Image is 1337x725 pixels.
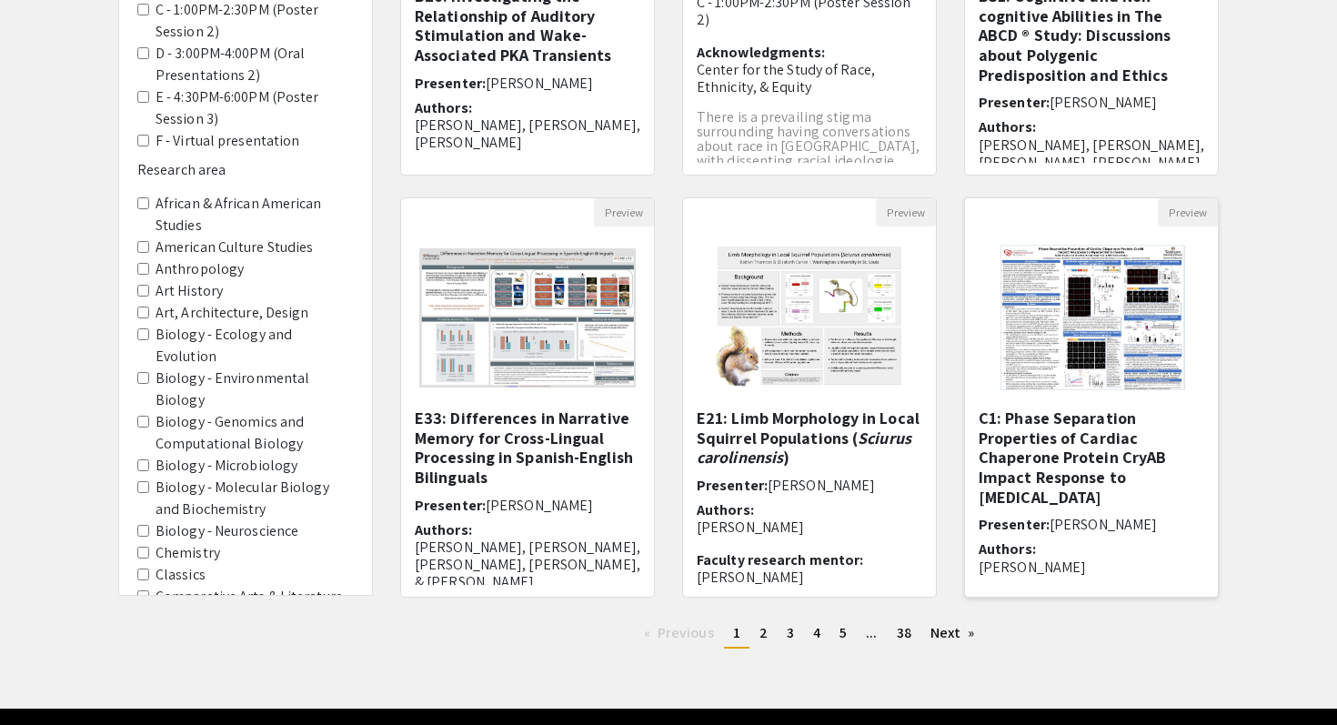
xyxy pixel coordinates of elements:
button: Preview [1158,198,1218,227]
h6: Presenter: [979,94,1204,111]
span: [PERSON_NAME] [1050,515,1157,534]
span: 38 [897,623,911,642]
h5: C1: Phase Separation Properties of Cardiac Chaperone Protein CryAB Impact Response to [MEDICAL_DATA] [979,408,1204,507]
label: D - 3:00PM-4:00PM (Oral Presentations 2) [156,43,354,86]
span: [PERSON_NAME] [486,496,593,515]
span: Authors: [697,500,754,519]
span: [PERSON_NAME] [768,476,875,495]
label: Biology - Molecular Biology and Biochemistry [156,477,354,520]
h6: Presenter: [697,477,922,494]
h6: Presenter: [415,75,640,92]
span: [PERSON_NAME] [1050,93,1157,112]
p: Center for the Study of Race, Ethnicity, & Equity [697,61,922,96]
label: Biology - Genomics and Computational Biology [156,411,354,455]
p: [PERSON_NAME], [PERSON_NAME], [PERSON_NAME] [415,116,640,151]
span: ... [866,623,877,642]
a: Next page [921,619,984,647]
span: Authors: [415,98,472,117]
span: 4 [813,623,820,642]
iframe: Chat [14,643,77,711]
p: [PERSON_NAME] [979,559,1204,576]
span: Faculty research mentor: [697,550,863,569]
span: Acknowledgments: [697,43,826,62]
label: Chemistry [156,542,220,564]
span: 3 [787,623,794,642]
h6: Research area [137,161,354,178]
img: <p class="ql-align-center"><strong>C1: Phase Separation Properties of Cardiac Chaperone Protein C... [979,227,1203,408]
label: Comparative Arts & Literature [156,586,343,608]
span: [PERSON_NAME] [486,74,593,93]
label: American Culture Studies [156,237,313,258]
ul: Pagination [400,619,1219,649]
label: Anthropology [156,258,244,280]
label: F - Virtual presentation [156,130,299,152]
label: Biology - Environmental Biology [156,368,354,411]
p: [PERSON_NAME], [PERSON_NAME], [PERSON_NAME], [PERSON_NAME], & [PERSON_NAME] [415,539,640,591]
p: [PERSON_NAME], [PERSON_NAME], [PERSON_NAME], [PERSON_NAME], [PERSON_NAME], [PERSON_NAME] [979,136,1204,189]
span: Authors: [415,520,472,539]
p: [PERSON_NAME] [697,569,922,586]
span: Authors: [979,539,1036,559]
label: Biology - Microbiology [156,455,297,477]
img: <p>E33: Differences in Narrative Memory for Cross-Lingual Processing in Spanish-English Bilingual... [401,230,654,406]
label: African & African American Studies [156,193,354,237]
span: Previous [658,623,714,642]
img: <p>E21: Limb Morphology in Local Squirrel Populations (<em>Sciurus carolinensis</em>)</p> [697,227,921,408]
button: Preview [876,198,936,227]
label: Art, Architecture, Design [156,302,309,324]
label: Art History [156,280,223,302]
label: Classics [156,564,206,586]
span: 5 [839,623,847,642]
em: Sciurus carolinensis [697,428,911,468]
span: 1 [733,623,740,642]
h5: E21: Limb Morphology in Local Squirrel Populations ( ) [697,408,922,468]
h6: Presenter: [979,516,1204,533]
div: Open Presentation <p>E33: Differences in Narrative Memory for Cross-Lingual Processing in Spanish... [400,197,655,598]
div: Open Presentation <p>E21: Limb Morphology in Local Squirrel Populations (<em>Sciurus carolinensis... [682,197,937,598]
p: There is a prevailing stigma surrounding having conversations about race in [GEOGRAPHIC_DATA], wi... [697,110,922,168]
label: Biology - Ecology and Evolution [156,324,354,368]
h5: E33: Differences in Narrative Memory for Cross-Lingual Processing in Spanish-English Bilinguals [415,408,640,487]
h6: Presenter: [415,497,640,514]
p: [PERSON_NAME] [697,519,922,536]
span: 2 [759,623,768,642]
div: Open Presentation <p class="ql-align-center"><strong>C1: Phase Separation Properties of Cardiac C... [964,197,1219,598]
label: E - 4:30PM-6:00PM (Poster Session 3) [156,86,354,130]
button: Preview [594,198,654,227]
span: Authors: [979,117,1036,136]
label: Biology - Neuroscience [156,520,298,542]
